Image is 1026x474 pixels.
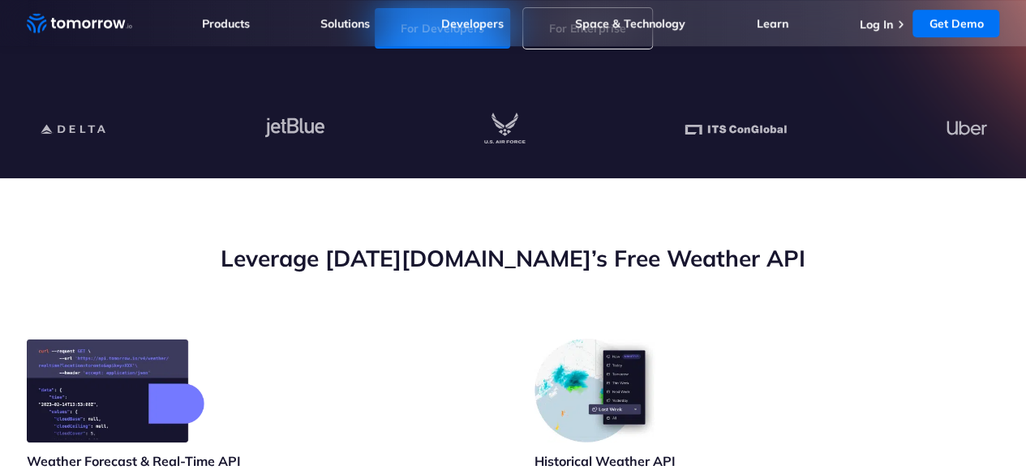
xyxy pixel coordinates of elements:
[202,16,250,31] a: Products
[27,11,132,36] a: Home link
[441,16,504,31] a: Developers
[859,17,892,32] a: Log In
[320,16,370,31] a: Solutions
[27,243,1000,274] h2: Leverage [DATE][DOMAIN_NAME]’s Free Weather API
[757,16,788,31] a: Learn
[912,10,999,37] a: Get Demo
[575,16,685,31] a: Space & Technology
